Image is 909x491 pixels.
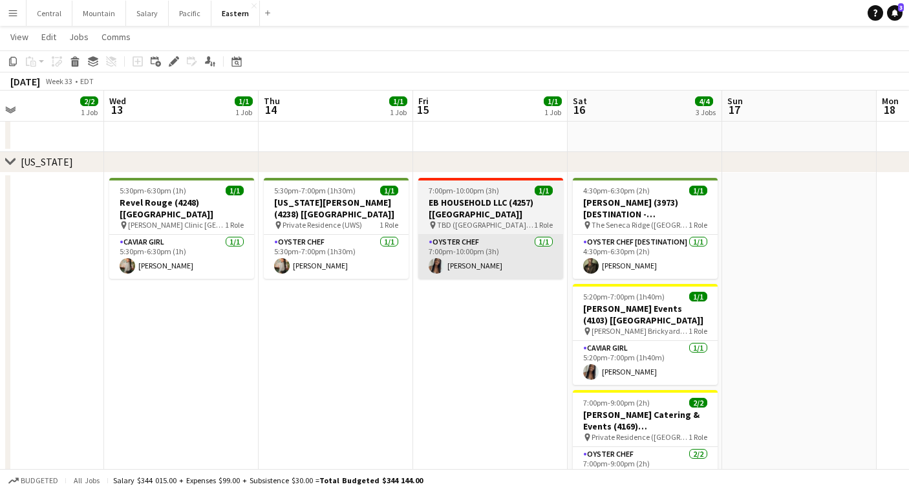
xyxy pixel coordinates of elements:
[262,102,280,117] span: 14
[36,28,61,45] a: Edit
[418,197,563,220] h3: EB HOUSEHOLD LLC (4257) [[GEOGRAPHIC_DATA]]
[389,96,407,106] span: 1/1
[72,1,126,26] button: Mountain
[169,1,211,26] button: Pacific
[225,220,244,230] span: 1 Role
[429,186,499,195] span: 7:00pm-10:00pm (3h)
[592,432,689,442] span: Private Residence ([GEOGRAPHIC_DATA], [GEOGRAPHIC_DATA])
[109,235,254,279] app-card-role: Caviar Girl1/15:30pm-6:30pm (1h)[PERSON_NAME]
[71,475,102,485] span: All jobs
[696,107,716,117] div: 3 Jobs
[544,96,562,106] span: 1/1
[573,284,718,385] app-job-card: 5:20pm-7:00pm (1h40m)1/1[PERSON_NAME] Events (4103) [[GEOGRAPHIC_DATA]] [PERSON_NAME] Brickyards ...
[880,102,899,117] span: 18
[882,95,899,107] span: Mon
[274,186,356,195] span: 5:30pm-7:00pm (1h30m)
[592,326,689,336] span: [PERSON_NAME] Brickyards ([GEOGRAPHIC_DATA], [GEOGRAPHIC_DATA])
[887,5,903,21] a: 3
[109,95,126,107] span: Wed
[416,102,429,117] span: 15
[211,1,260,26] button: Eastern
[69,31,89,43] span: Jobs
[573,197,718,220] h3: [PERSON_NAME] (3973) [DESTINATION - [GEOGRAPHIC_DATA], [GEOGRAPHIC_DATA]]
[583,186,650,195] span: 4:30pm-6:30pm (2h)
[689,326,707,336] span: 1 Role
[226,186,244,195] span: 1/1
[689,292,707,301] span: 1/1
[6,474,60,488] button: Budgeted
[898,3,904,12] span: 3
[64,28,94,45] a: Jobs
[418,235,563,279] app-card-role: Oyster Chef1/17:00pm-10:00pm (3h)[PERSON_NAME]
[418,95,429,107] span: Fri
[725,102,743,117] span: 17
[21,155,73,168] div: [US_STATE]
[126,1,169,26] button: Salary
[109,178,254,279] app-job-card: 5:30pm-6:30pm (1h)1/1Revel Rouge (4248) [[GEOGRAPHIC_DATA]] [PERSON_NAME] Clinic [GEOGRAPHIC_DATA...
[235,96,253,106] span: 1/1
[319,475,423,485] span: Total Budgeted $344 144.00
[128,220,225,230] span: [PERSON_NAME] Clinic [GEOGRAPHIC_DATA]
[390,107,407,117] div: 1 Job
[43,76,75,86] span: Week 33
[573,95,587,107] span: Sat
[27,1,72,26] button: Central
[264,197,409,220] h3: [US_STATE][PERSON_NAME] (4238) [[GEOGRAPHIC_DATA]]
[5,28,34,45] a: View
[418,178,563,279] app-job-card: 7:00pm-10:00pm (3h)1/1EB HOUSEHOLD LLC (4257) [[GEOGRAPHIC_DATA]] TBD ([GEOGRAPHIC_DATA], [GEOGRA...
[535,186,553,195] span: 1/1
[264,178,409,279] app-job-card: 5:30pm-7:00pm (1h30m)1/1[US_STATE][PERSON_NAME] (4238) [[GEOGRAPHIC_DATA]] Private Residence (UWS...
[689,432,707,442] span: 1 Role
[583,398,650,408] span: 7:00pm-9:00pm (2h)
[380,220,398,230] span: 1 Role
[573,178,718,279] app-job-card: 4:30pm-6:30pm (2h)1/1[PERSON_NAME] (3973) [DESTINATION - [GEOGRAPHIC_DATA], [GEOGRAPHIC_DATA]] Th...
[727,95,743,107] span: Sun
[573,409,718,432] h3: [PERSON_NAME] Catering & Events (4169) [[GEOGRAPHIC_DATA]]
[583,292,665,301] span: 5:20pm-7:00pm (1h40m)
[264,95,280,107] span: Thu
[10,75,40,88] div: [DATE]
[10,31,28,43] span: View
[380,186,398,195] span: 1/1
[695,96,713,106] span: 4/4
[573,235,718,279] app-card-role: Oyster Chef [DESTINATION]1/14:30pm-6:30pm (2h)[PERSON_NAME]
[80,96,98,106] span: 2/2
[80,76,94,86] div: EDT
[283,220,362,230] span: Private Residence (UWS)
[689,398,707,408] span: 2/2
[592,220,689,230] span: The Seneca Ridge ([GEOGRAPHIC_DATA], [GEOGRAPHIC_DATA])
[102,31,131,43] span: Comms
[96,28,136,45] a: Comms
[109,197,254,220] h3: Revel Rouge (4248) [[GEOGRAPHIC_DATA]]
[437,220,534,230] span: TBD ([GEOGRAPHIC_DATA], [GEOGRAPHIC_DATA])
[544,107,561,117] div: 1 Job
[689,186,707,195] span: 1/1
[41,31,56,43] span: Edit
[113,475,423,485] div: Salary $344 015.00 + Expenses $99.00 + Subsistence $30.00 =
[571,102,587,117] span: 16
[689,220,707,230] span: 1 Role
[120,186,186,195] span: 5:30pm-6:30pm (1h)
[573,341,718,385] app-card-role: Caviar Girl1/15:20pm-7:00pm (1h40m)[PERSON_NAME]
[107,102,126,117] span: 13
[264,235,409,279] app-card-role: Oyster Chef1/15:30pm-7:00pm (1h30m)[PERSON_NAME]
[21,476,58,485] span: Budgeted
[81,107,98,117] div: 1 Job
[235,107,252,117] div: 1 Job
[534,220,553,230] span: 1 Role
[573,303,718,326] h3: [PERSON_NAME] Events (4103) [[GEOGRAPHIC_DATA]]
